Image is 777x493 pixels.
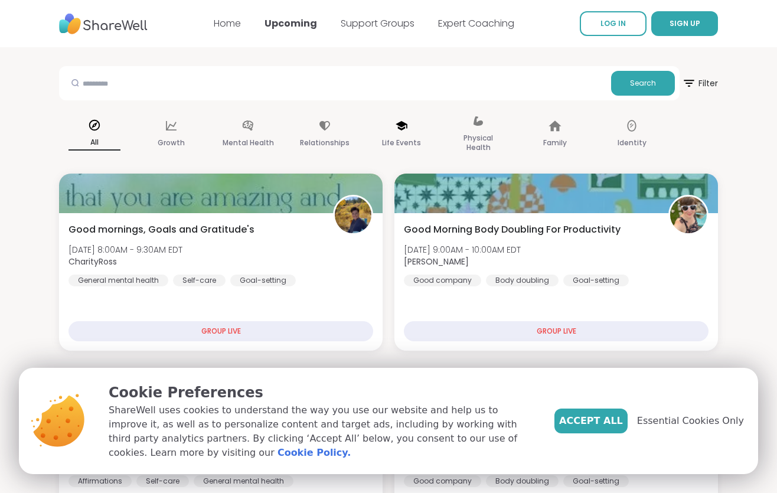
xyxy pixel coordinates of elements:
div: GROUP LIVE [404,321,709,341]
button: SIGN UP [651,11,718,36]
p: Growth [158,136,185,150]
span: SIGN UP [670,18,700,28]
img: Adrienne_QueenOfTheDawn [670,197,707,233]
div: General mental health [194,475,293,487]
div: Affirmations [68,475,132,487]
b: [PERSON_NAME] [404,256,469,267]
img: CharityRoss [335,197,371,233]
div: Body doubling [486,275,559,286]
button: Accept All [554,409,628,433]
div: Goal-setting [563,475,629,487]
span: Accept All [559,414,623,428]
div: Good company [404,275,481,286]
a: Expert Coaching [438,17,514,30]
p: Family [543,136,567,150]
div: Self-care [136,475,189,487]
p: ShareWell uses cookies to understand the way you use our website and help us to improve it, as we... [109,403,536,460]
a: LOG IN [580,11,647,36]
div: Self-care [173,275,226,286]
b: CharityRoss [68,256,117,267]
p: Mental Health [223,136,274,150]
img: ShareWell Nav Logo [59,8,148,40]
a: Upcoming [265,17,317,30]
p: Cookie Preferences [109,382,536,403]
span: Good Morning Body Doubling For Productivity [404,223,621,237]
div: Good company [404,475,481,487]
button: Search [611,71,675,96]
span: [DATE] 8:00AM - 9:30AM EDT [68,244,182,256]
p: Life Events [382,136,421,150]
div: Goal-setting [230,275,296,286]
a: Support Groups [341,17,414,30]
p: All [68,135,120,151]
p: Relationships [300,136,350,150]
span: Search [630,78,656,89]
div: Body doubling [486,475,559,487]
span: Essential Cookies Only [637,414,744,428]
div: GROUP LIVE [68,321,373,341]
span: LOG IN [600,18,626,28]
button: Filter [682,66,718,100]
a: Home [214,17,241,30]
p: Physical Health [452,131,504,155]
div: General mental health [68,275,168,286]
div: Goal-setting [563,275,629,286]
span: [DATE] 9:00AM - 10:00AM EDT [404,244,521,256]
p: Identity [618,136,647,150]
span: Filter [682,69,718,97]
a: Cookie Policy. [277,446,351,460]
span: Good mornings, Goals and Gratitude's [68,223,254,237]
